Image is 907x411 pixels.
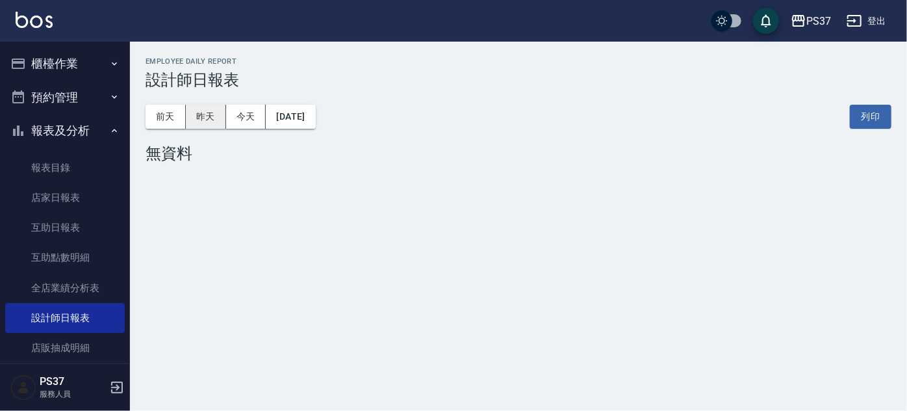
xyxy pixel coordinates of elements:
a: 全店業績分析表 [5,273,125,303]
button: 前天 [146,105,186,129]
button: 昨天 [186,105,226,129]
button: 報表及分析 [5,114,125,148]
a: 互助點數明細 [5,243,125,272]
div: PS37 [806,13,831,29]
button: [DATE] [266,105,315,129]
img: Logo [16,12,53,28]
h5: PS37 [40,375,106,388]
button: 列印 [850,105,891,129]
img: Person [10,375,36,401]
div: 無資料 [146,144,891,163]
button: 登出 [841,9,891,33]
button: 預約管理 [5,81,125,114]
button: PS37 [786,8,836,34]
a: 報表目錄 [5,153,125,183]
button: 櫃檯作業 [5,47,125,81]
button: 今天 [226,105,266,129]
button: save [753,8,779,34]
a: 互助日報表 [5,213,125,243]
a: 設計師日報表 [5,303,125,333]
h3: 設計師日報表 [146,71,891,89]
p: 服務人員 [40,388,106,400]
a: 店販抽成明細 [5,333,125,363]
a: 費用分析表 [5,363,125,393]
h2: Employee Daily Report [146,57,891,66]
a: 店家日報表 [5,183,125,213]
